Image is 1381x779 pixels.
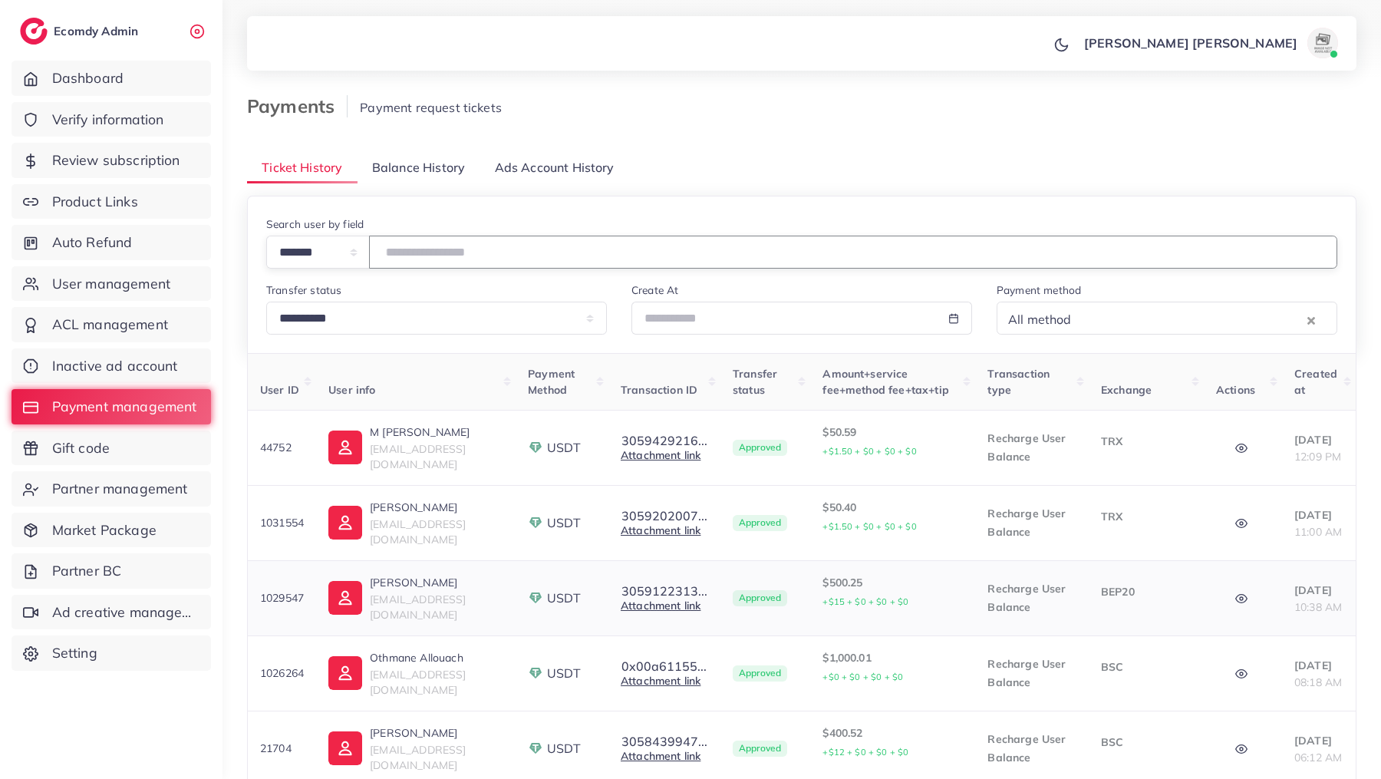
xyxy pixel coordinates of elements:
[12,553,211,589] a: Partner BC
[52,150,180,170] span: Review subscription
[370,517,466,546] span: [EMAIL_ADDRESS][DOMAIN_NAME]
[1294,656,1343,675] p: [DATE]
[621,599,700,612] a: Attachment link
[987,504,1076,541] p: Recharge User Balance
[360,100,502,115] span: Payment request tickets
[822,446,916,457] small: +$1.50 + $0 + $0 + $0
[1101,432,1191,451] p: TRX
[822,498,963,536] p: $50.40
[52,110,164,130] span: Verify information
[1101,507,1191,526] p: TRX
[1076,28,1344,58] a: [PERSON_NAME] [PERSON_NAME]avatar
[733,741,787,758] span: Approved
[370,743,466,772] span: [EMAIL_ADDRESS][DOMAIN_NAME]
[987,655,1076,692] p: Recharge User Balance
[370,573,503,592] p: [PERSON_NAME]
[733,515,787,532] span: Approved
[52,68,124,88] span: Dashboard
[260,438,304,457] p: 44752
[260,739,304,758] p: 21704
[621,523,700,537] a: Attachment link
[495,159,615,177] span: Ads Account History
[1294,367,1337,396] span: Created at
[1307,28,1338,58] img: avatar
[12,471,211,507] a: Partner management
[260,589,304,607] p: 1029547
[1101,383,1152,397] span: Exchange
[1294,581,1343,599] p: [DATE]
[12,61,211,96] a: Dashboard
[1005,309,1075,332] span: All method
[987,730,1076,767] p: Recharge User Balance
[52,274,170,294] span: User management
[260,664,304,682] p: 1026264
[52,315,168,335] span: ACL management
[621,448,700,462] a: Attachment link
[1294,450,1341,464] span: 12:09 PM
[328,506,362,540] img: ic-user-info.36bf1079.svg
[370,649,503,667] p: Othmane Allouach
[52,561,122,581] span: Partner BC
[370,724,503,742] p: [PERSON_NAME]
[733,367,777,396] span: Transfer status
[547,740,581,758] span: USDT
[997,282,1081,298] label: Payment method
[260,513,304,532] p: 1031554
[621,734,708,748] button: 3058439947...
[20,18,142,45] a: logoEcomdy Admin
[547,665,581,682] span: USDT
[1101,733,1191,751] p: BSC
[52,602,199,622] span: Ad creative management
[1294,525,1342,539] span: 11:00 AM
[547,589,581,607] span: USDT
[260,383,299,397] span: User ID
[621,509,708,523] button: 3059202007...
[328,383,375,397] span: User info
[621,383,697,397] span: Transaction ID
[987,367,1050,396] span: Transaction type
[733,590,787,607] span: Approved
[1101,583,1191,601] p: BEP20
[631,282,678,298] label: Create At
[52,356,178,376] span: Inactive ad account
[1294,731,1343,750] p: [DATE]
[822,521,916,532] small: +$1.50 + $0 + $0 + $0
[262,159,342,177] span: Ticket History
[52,233,133,253] span: Auto Refund
[733,665,787,682] span: Approved
[621,584,708,598] button: 3059122313...
[370,668,466,697] span: [EMAIL_ADDRESS][DOMAIN_NAME]
[822,724,963,761] p: $400.52
[822,573,963,611] p: $500.25
[52,520,157,540] span: Market Package
[1294,751,1342,764] span: 06:12 AM
[997,302,1337,335] div: Search for option
[822,672,903,682] small: +$0 + $0 + $0 + $0
[12,266,211,302] a: User management
[1084,34,1297,52] p: [PERSON_NAME] [PERSON_NAME]
[733,440,787,457] span: Approved
[621,434,708,447] button: 3059429216...
[52,397,197,417] span: Payment management
[621,749,700,763] a: Attachment link
[52,438,110,458] span: Gift code
[1294,431,1343,449] p: [DATE]
[370,423,503,441] p: M [PERSON_NAME]
[12,102,211,137] a: Verify information
[52,192,138,212] span: Product Links
[54,24,142,38] h2: Ecomdy Admin
[1294,675,1342,689] span: 08:18 AM
[528,367,575,396] span: Payment Method
[52,479,188,499] span: Partner management
[1307,311,1315,328] button: Clear Selected
[1294,600,1342,614] span: 10:38 AM
[12,225,211,260] a: Auto Refund
[328,656,362,690] img: ic-user-info.36bf1079.svg
[328,731,362,765] img: ic-user-info.36bf1079.svg
[528,665,543,681] img: payment
[12,389,211,424] a: Payment management
[822,649,963,686] p: $1,000.01
[266,216,364,232] label: Search user by field
[12,307,211,342] a: ACL management
[1101,658,1191,676] p: BSC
